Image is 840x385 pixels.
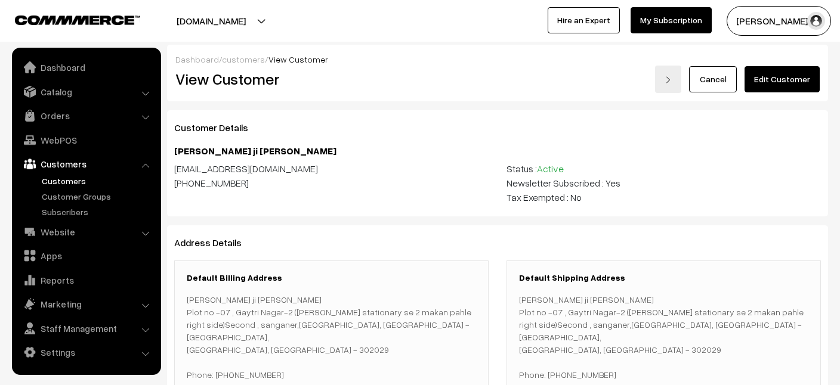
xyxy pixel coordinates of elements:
[519,293,808,381] p: [PERSON_NAME] ji [PERSON_NAME] Plot no -07 , Gaytri Nagar-2 ([PERSON_NAME] stationary se 2 makan ...
[39,190,157,203] a: Customer Groups
[498,162,830,204] div: Status : Newsletter Subscribed : Yes Tax Exempted : No
[631,7,712,33] a: My Subscription
[15,129,157,151] a: WebPOS
[174,176,489,190] div: [PHONE_NUMBER]
[727,6,831,36] button: [PERSON_NAME] S…
[15,57,157,78] a: Dashboard
[187,273,476,283] h3: Default Billing Address
[175,54,219,64] a: Dashboard
[174,145,821,157] h4: [PERSON_NAME] ji [PERSON_NAME]
[15,269,157,291] a: Reports
[268,54,328,64] span: View Customer
[537,163,564,175] span: Active
[15,293,157,315] a: Marketing
[15,221,157,243] a: Website
[548,7,620,33] a: Hire an Expert
[15,341,157,363] a: Settings
[15,318,157,339] a: Staff Management
[519,273,808,283] h3: Default Shipping Address
[135,6,288,36] button: [DOMAIN_NAME]
[15,153,157,175] a: Customers
[665,76,672,83] img: right-arrow.png
[175,70,489,88] h2: View Customer
[174,122,262,133] span: Customer Details
[187,293,476,381] p: [PERSON_NAME] ji [PERSON_NAME] Plot no -07 , Gaytri Nagar-2 ([PERSON_NAME] stationary se 2 makan ...
[174,162,489,176] div: [EMAIL_ADDRESS][DOMAIN_NAME]
[174,237,256,249] span: Address Details
[15,245,157,266] a: Apps
[15,81,157,103] a: Catalog
[222,54,265,64] a: customers
[15,105,157,126] a: Orders
[15,15,140,24] img: COMMMERCE
[689,66,737,92] a: Cancel
[745,66,820,92] a: Edit Customer
[15,12,119,26] a: COMMMERCE
[39,206,157,218] a: Subscribers
[175,53,820,66] div: / /
[807,12,825,30] img: user
[39,175,157,187] a: Customers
